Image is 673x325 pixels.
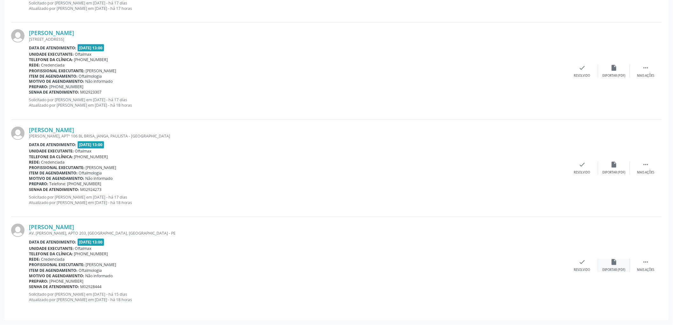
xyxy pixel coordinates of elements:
[29,187,79,193] b: Senha de atendimento:
[29,142,76,148] b: Data de atendimento:
[574,74,590,78] div: Resolvido
[75,149,92,154] span: Oftalmax
[29,284,79,290] b: Senha de atendimento:
[86,68,116,74] span: [PERSON_NAME]
[603,268,626,272] div: Exportar (PDF)
[637,268,655,272] div: Mais ações
[29,134,566,139] div: [PERSON_NAME], APTº 106 BL BRISA, JANGA, PAULISTA - [GEOGRAPHIC_DATA]
[29,127,74,134] a: [PERSON_NAME]
[41,257,65,262] span: Credenciada
[29,57,73,62] b: Telefone da clínica:
[29,176,84,181] b: Motivo de agendamento:
[50,84,84,90] span: [PHONE_NUMBER]
[78,44,104,52] span: [DATE] 13:00
[611,64,618,71] i: insert_drive_file
[86,262,116,268] span: [PERSON_NAME]
[29,29,74,36] a: [PERSON_NAME]
[29,268,78,273] b: Item de agendamento:
[74,251,108,257] span: [PHONE_NUMBER]
[29,257,40,262] b: Rede:
[11,127,24,140] img: img
[603,171,626,175] div: Exportar (PDF)
[29,246,74,251] b: Unidade executante:
[29,84,48,90] b: Preparo:
[78,141,104,149] span: [DATE] 13:00
[574,171,590,175] div: Resolvido
[79,268,102,273] span: Oftalmologia
[603,74,626,78] div: Exportar (PDF)
[79,171,102,176] span: Oftalmologia
[41,160,65,165] span: Credenciada
[29,224,74,231] a: [PERSON_NAME]
[29,97,566,108] p: Solicitado por [PERSON_NAME] em [DATE] - há 17 dias Atualizado por [PERSON_NAME] em [DATE] - há 1...
[86,79,113,84] span: Não informado
[642,64,649,71] i: 
[29,195,566,206] p: Solicitado por [PERSON_NAME] em [DATE] - há 17 dias Atualizado por [PERSON_NAME] em [DATE] - há 1...
[579,161,586,168] i: check
[29,292,566,303] p: Solicitado por [PERSON_NAME] em [DATE] - há 15 dias Atualizado por [PERSON_NAME] em [DATE] - há 1...
[29,171,78,176] b: Item de agendamento:
[579,64,586,71] i: check
[29,231,566,236] div: AV. [PERSON_NAME], APTO 203, [GEOGRAPHIC_DATA], [GEOGRAPHIC_DATA] - PE
[86,273,113,279] span: Não informado
[29,68,85,74] b: Profissional executante:
[41,62,65,68] span: Credenciada
[29,90,79,95] b: Senha de atendimento:
[78,239,104,246] span: [DATE] 13:00
[574,268,590,272] div: Resolvido
[80,90,102,95] span: M02923307
[29,181,48,187] b: Preparo:
[29,74,78,79] b: Item de agendamento:
[50,279,84,284] span: [PHONE_NUMBER]
[29,251,73,257] b: Telefone da clínica:
[11,29,24,43] img: img
[29,79,84,84] b: Motivo de agendamento:
[79,74,102,79] span: Oftalmologia
[29,37,566,42] div: [STREET_ADDRESS]
[29,52,74,57] b: Unidade executante:
[80,284,102,290] span: M02928444
[86,176,113,181] span: Não informado
[29,0,566,11] p: Solicitado por [PERSON_NAME] em [DATE] - há 17 dias Atualizado por [PERSON_NAME] em [DATE] - há 1...
[642,259,649,266] i: 
[29,273,84,279] b: Motivo de agendamento:
[75,52,92,57] span: Oftalmax
[11,224,24,237] img: img
[29,160,40,165] b: Rede:
[29,45,76,51] b: Data de atendimento:
[29,154,73,160] b: Telefone da clínica:
[86,165,116,171] span: [PERSON_NAME]
[29,279,48,284] b: Preparo:
[29,240,76,245] b: Data de atendimento:
[80,187,102,193] span: M02924273
[29,165,85,171] b: Profissional executante:
[637,74,655,78] div: Mais ações
[29,262,85,268] b: Profissional executante:
[642,161,649,168] i: 
[75,246,92,251] span: Oftalmax
[611,259,618,266] i: insert_drive_file
[50,181,101,187] span: Telefone: [PHONE_NUMBER]
[637,171,655,175] div: Mais ações
[579,259,586,266] i: check
[29,149,74,154] b: Unidade executante:
[611,161,618,168] i: insert_drive_file
[74,154,108,160] span: [PHONE_NUMBER]
[29,62,40,68] b: Rede:
[74,57,108,62] span: [PHONE_NUMBER]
